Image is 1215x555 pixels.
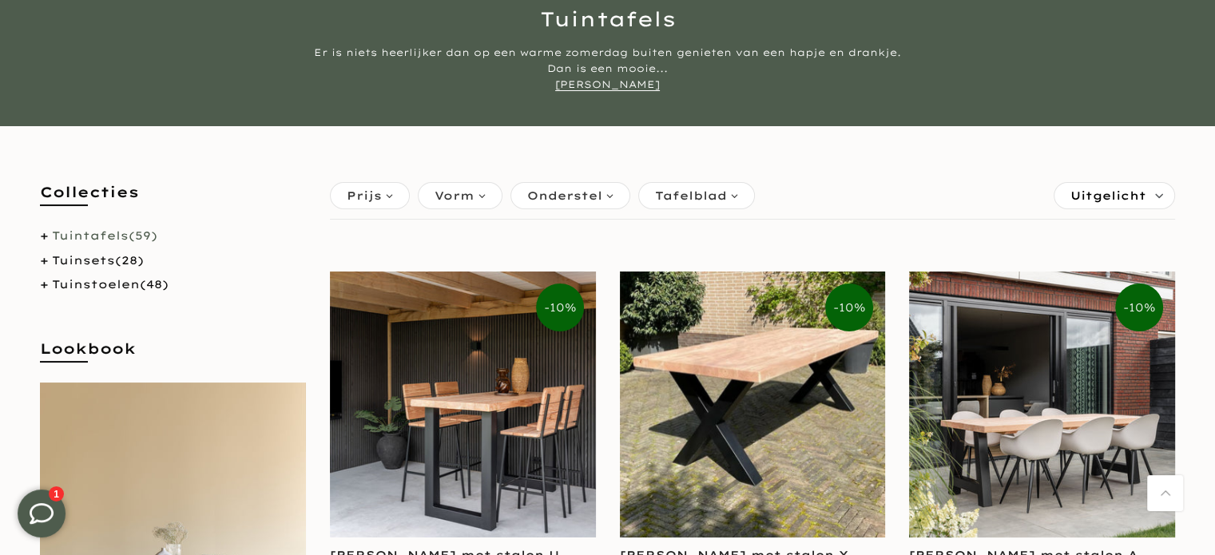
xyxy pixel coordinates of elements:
[52,228,157,243] a: Tuintafels(59)
[1070,183,1146,208] span: Uitgelicht
[527,187,602,204] span: Onderstel
[129,228,157,243] span: (59)
[140,277,169,291] span: (48)
[555,78,660,91] a: [PERSON_NAME]
[115,253,144,268] span: (28)
[2,474,81,553] iframe: toggle-frame
[1147,475,1183,511] a: Terug naar boven
[1054,183,1174,208] label: Sorteren:Uitgelicht
[52,253,144,268] a: Tuinsets(28)
[655,187,727,204] span: Tafelblad
[536,283,584,331] span: -10%
[435,187,474,204] span: Vorm
[825,283,873,331] span: -10%
[308,45,907,93] div: Er is niets heerlijker dan op een warme zomerdag buiten genieten van een hapje en drankje. Dan is...
[1115,283,1163,331] span: -10%
[40,339,306,375] h5: Lookbook
[347,187,382,204] span: Prijs
[141,9,1075,29] h1: Tuintafels
[40,182,306,218] h5: Collecties
[52,277,169,291] a: Tuinstoelen(48)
